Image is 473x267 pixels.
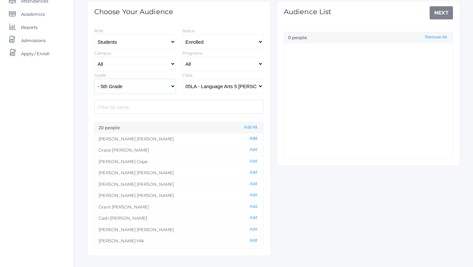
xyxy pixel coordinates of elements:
button: Add [248,238,259,243]
li: [PERSON_NAME] [PERSON_NAME] [95,133,263,145]
li: Grace [PERSON_NAME] [95,144,263,156]
label: Status [182,28,195,33]
button: Add [248,170,259,175]
li: [PERSON_NAME] [PERSON_NAME] [95,224,263,235]
li: Aiden [PERSON_NAME] [95,247,263,258]
button: Add [248,181,259,187]
h1: Audience List [284,8,331,15]
button: Add [248,136,259,141]
label: Campus [94,51,111,56]
button: Add [248,192,259,198]
span: Academics [21,8,45,21]
div: 20 people [95,122,263,133]
label: Grade [94,73,106,78]
span: Reports [21,21,37,34]
input: Filter by name [94,100,263,114]
label: Class [182,73,192,78]
button: Add [248,158,259,164]
li: [PERSON_NAME] [PERSON_NAME] [95,190,263,201]
div: 0 people [284,32,453,43]
label: Role [94,28,103,33]
li: [PERSON_NAME] Mik [95,235,263,247]
li: [PERSON_NAME] [PERSON_NAME] [95,167,263,179]
button: Add [248,147,259,153]
button: Add [248,204,259,209]
button: Add [248,227,259,232]
li: Cash [PERSON_NAME] [95,212,263,224]
button: Add [248,215,259,221]
li: [PERSON_NAME] [PERSON_NAME] [95,179,263,190]
span: Apply / Enroll [21,47,50,60]
button: Add All [242,125,259,130]
button: Remove All [423,35,449,40]
li: [PERSON_NAME] Cope [95,156,263,167]
h1: Choose Your Audience [94,8,173,15]
li: Grant [PERSON_NAME] [95,201,263,213]
span: Admissions [21,34,46,47]
label: Programs [182,51,202,56]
